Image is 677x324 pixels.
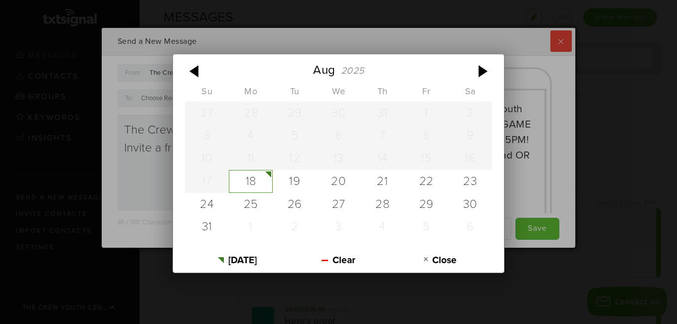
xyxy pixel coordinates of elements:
div: 08/30/2025 [448,193,492,216]
div: 08/02/2025 [448,102,492,125]
div: 07/31/2025 [360,102,404,125]
div: 08/06/2025 [317,125,360,148]
div: 09/02/2025 [273,216,317,239]
div: 08/15/2025 [404,148,448,170]
div: 09/04/2025 [360,216,404,239]
div: 08/03/2025 [185,125,229,148]
button: Clear [288,248,389,273]
div: 08/27/2025 [317,193,360,216]
div: 09/01/2025 [229,216,273,239]
div: 08/17/2025 [185,170,229,193]
div: 08/07/2025 [360,125,404,148]
div: 08/26/2025 [273,193,317,216]
div: 07/28/2025 [229,102,273,125]
button: [DATE] [186,248,288,273]
div: 08/24/2025 [185,193,229,216]
div: 08/28/2025 [360,193,404,216]
th: Wednesday [317,86,360,102]
th: Thursday [360,86,404,102]
div: 08/12/2025 [273,148,317,170]
div: 08/08/2025 [404,125,448,148]
th: Tuesday [273,86,317,102]
div: 09/05/2025 [404,216,448,239]
div: 09/06/2025 [448,216,492,239]
div: 08/21/2025 [360,170,404,193]
div: 07/30/2025 [317,102,360,125]
div: 08/14/2025 [360,148,404,170]
div: 08/22/2025 [404,170,448,193]
div: 08/09/2025 [448,125,492,148]
div: 08/10/2025 [185,148,229,170]
div: 08/23/2025 [448,170,492,193]
th: Sunday [185,86,229,102]
th: Saturday [448,86,492,102]
div: 08/01/2025 [404,102,448,125]
div: 08/11/2025 [229,148,273,170]
div: 08/25/2025 [229,193,273,216]
div: 08/16/2025 [448,148,492,170]
div: 08/05/2025 [273,125,317,148]
div: 08/18/2025 [229,170,273,193]
button: Close [389,248,491,273]
div: 2025 [341,65,364,76]
div: 07/29/2025 [273,102,317,125]
div: 08/19/2025 [273,170,317,193]
div: 08/29/2025 [404,193,448,216]
div: 08/13/2025 [317,148,360,170]
div: 08/04/2025 [229,125,273,148]
div: 08/31/2025 [185,216,229,239]
th: Monday [229,86,273,102]
th: Friday [404,86,448,102]
div: 09/03/2025 [317,216,360,239]
div: 07/27/2025 [185,102,229,125]
div: Aug [313,63,336,78]
div: 08/20/2025 [317,170,360,193]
